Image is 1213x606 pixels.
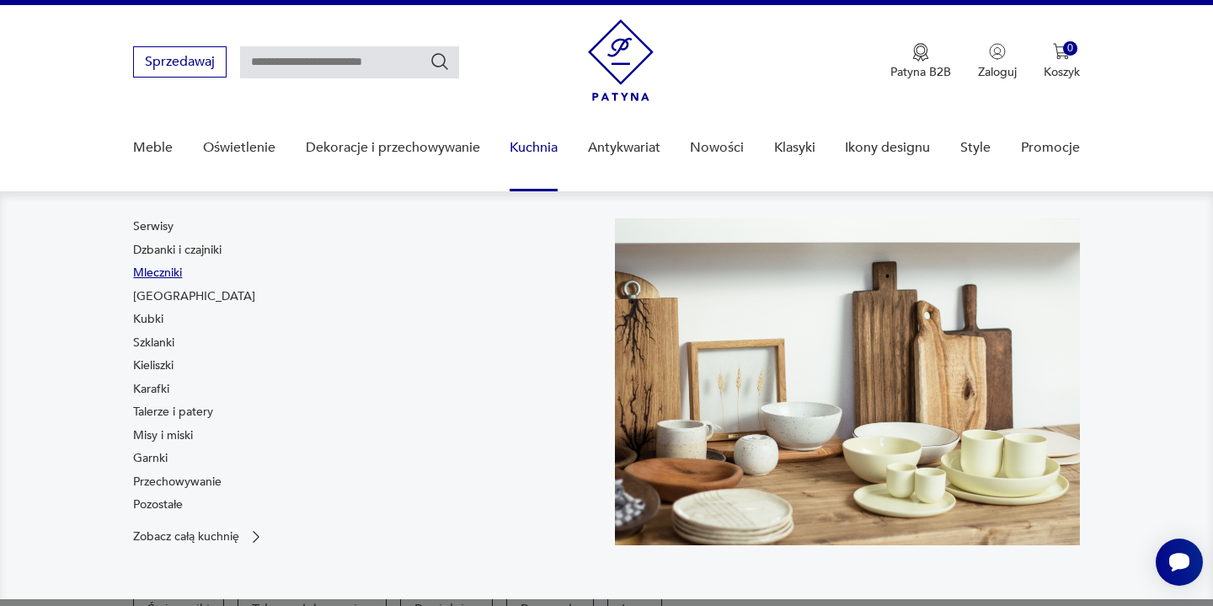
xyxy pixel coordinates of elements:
img: Ikona medalu [912,43,929,62]
img: Patyna - sklep z meblami i dekoracjami vintage [588,19,654,101]
a: Kubki [133,311,163,328]
a: Zobacz całą kuchnię [133,528,265,545]
a: Przechowywanie [133,474,222,491]
a: [GEOGRAPHIC_DATA] [133,288,255,305]
a: Szklanki [133,335,174,351]
img: Ikona koszyka [1053,43,1070,60]
a: Mleczniki [133,265,182,282]
a: Sprzedawaj [133,57,227,69]
a: Antykwariat [588,115,660,180]
a: Nowości [690,115,744,180]
p: Zaloguj [978,64,1017,80]
p: Koszyk [1044,64,1080,80]
a: Garnki [133,450,168,467]
a: Kieliszki [133,357,174,374]
button: Zaloguj [978,43,1017,80]
a: Style [960,115,991,180]
button: Szukaj [430,51,450,72]
iframe: Smartsupp widget button [1156,539,1203,586]
img: Ikonka użytkownika [989,43,1006,60]
button: 0Koszyk [1044,43,1080,80]
a: Serwisy [133,218,174,235]
a: Dekoracje i przechowywanie [306,115,480,180]
a: Dzbanki i czajniki [133,242,222,259]
a: Misy i miski [133,427,193,444]
a: Pozostałe [133,496,183,513]
a: Kuchnia [510,115,558,180]
a: Klasyki [774,115,815,180]
a: Oświetlenie [203,115,275,180]
div: 0 [1063,41,1077,56]
button: Sprzedawaj [133,46,227,78]
a: Promocje [1021,115,1080,180]
a: Meble [133,115,173,180]
img: b2f6bfe4a34d2e674d92badc23dc4074.jpg [615,218,1080,545]
a: Karafki [133,381,169,398]
a: Ikona medaluPatyna B2B [890,43,951,80]
a: Ikony designu [845,115,930,180]
p: Patyna B2B [890,64,951,80]
button: Patyna B2B [890,43,951,80]
p: Zobacz całą kuchnię [133,531,239,542]
a: Talerze i patery [133,404,213,421]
